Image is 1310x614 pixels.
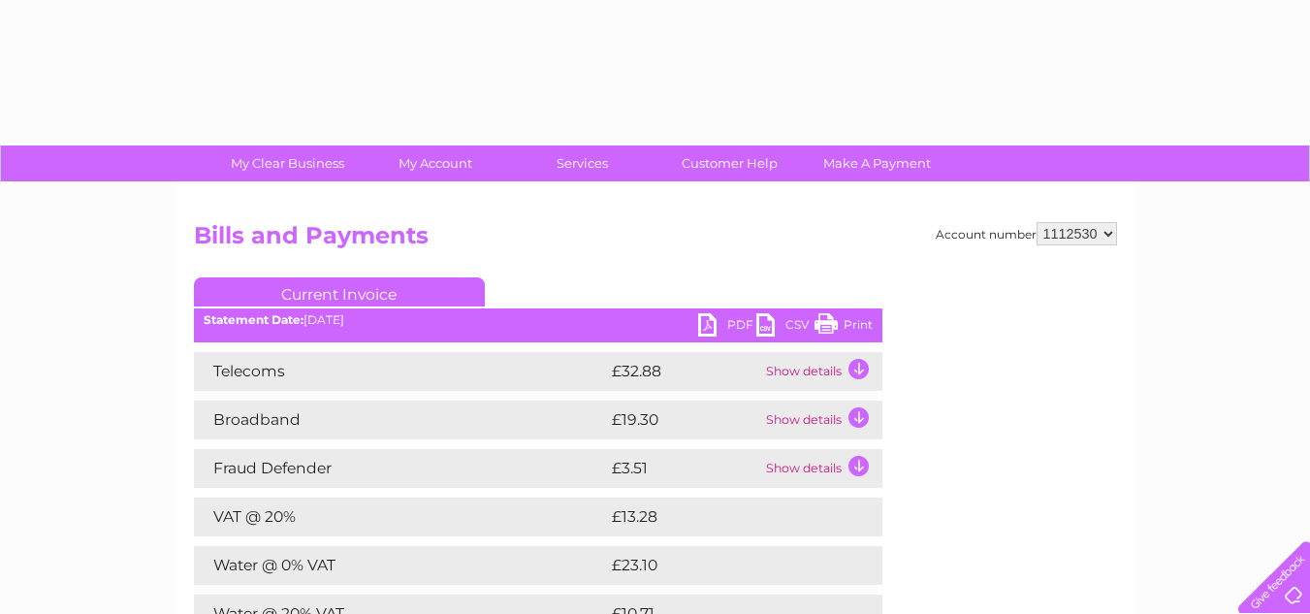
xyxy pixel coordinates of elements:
td: Show details [761,449,882,488]
a: PDF [698,313,756,341]
td: £3.51 [607,449,761,488]
td: £13.28 [607,498,842,536]
a: Make A Payment [797,145,957,181]
div: Account number [936,222,1117,245]
a: My Account [355,145,515,181]
div: [DATE] [194,313,882,327]
td: VAT @ 20% [194,498,607,536]
td: Water @ 0% VAT [194,546,607,585]
a: Current Invoice [194,277,485,307]
a: My Clear Business [208,145,367,181]
h2: Bills and Payments [194,222,1117,259]
a: Print [815,313,873,341]
td: £23.10 [607,546,842,585]
td: Show details [761,401,882,439]
a: Customer Help [650,145,810,181]
td: Telecoms [194,352,607,391]
td: £32.88 [607,352,761,391]
a: Services [502,145,662,181]
td: £19.30 [607,401,761,439]
td: Fraud Defender [194,449,607,488]
b: Statement Date: [204,312,304,327]
td: Broadband [194,401,607,439]
a: CSV [756,313,815,341]
td: Show details [761,352,882,391]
